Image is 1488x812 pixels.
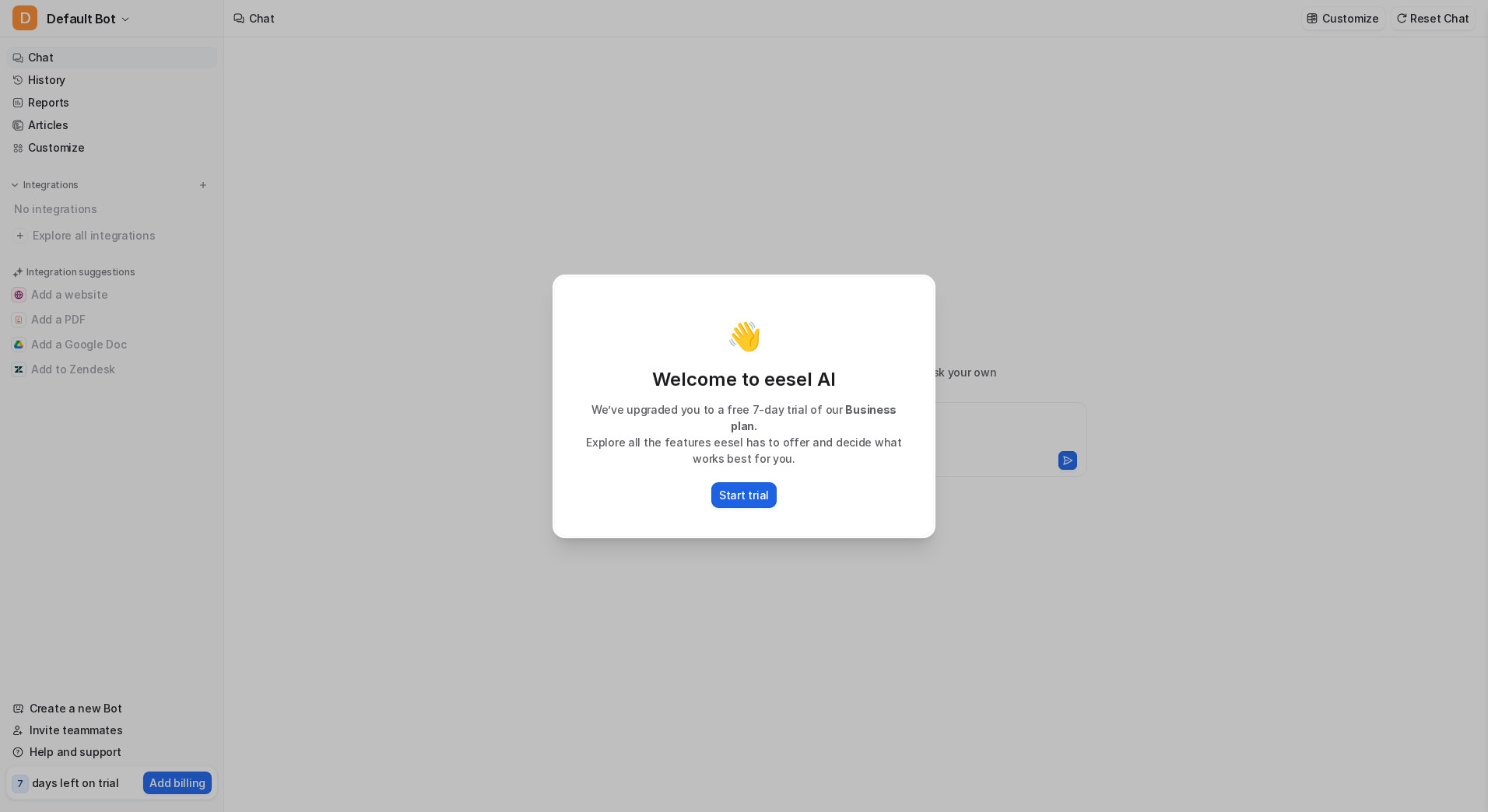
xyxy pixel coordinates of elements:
[570,434,918,467] p: Explore all the features eesel has to offer and decide what works best for you.
[570,367,918,392] p: Welcome to eesel AI
[570,401,918,434] p: We’ve upgraded you to a free 7-day trial of our
[719,487,769,503] p: Start trial
[711,482,777,508] button: Start trial
[727,320,762,352] p: 👋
